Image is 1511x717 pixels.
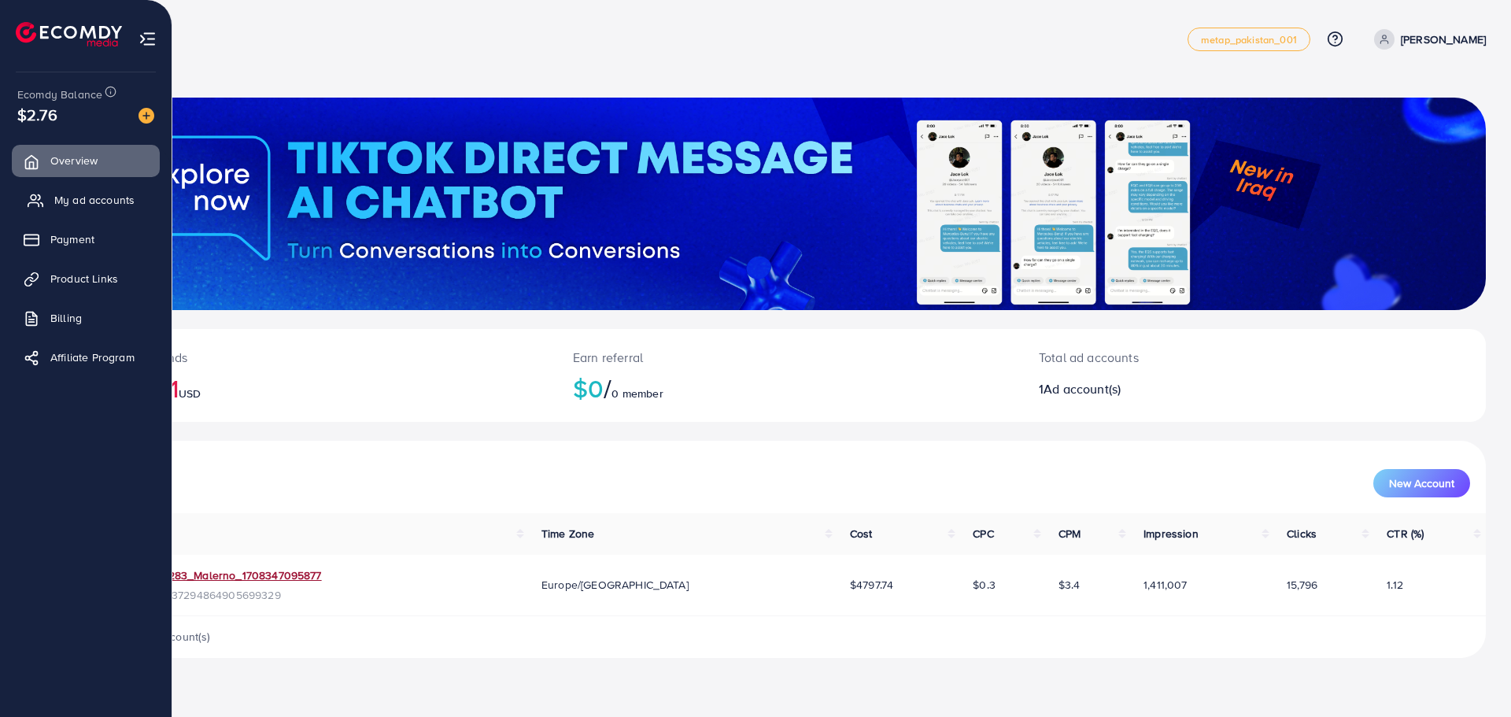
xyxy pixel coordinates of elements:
[12,342,160,373] a: Affiliate Program
[1188,28,1310,51] a: metap_pakistan_001
[17,103,57,126] span: $2.76
[1058,577,1081,593] span: $3.4
[12,224,160,255] a: Payment
[1444,646,1499,705] iframe: Chat
[1287,526,1317,541] span: Clicks
[1373,469,1470,497] button: New Account
[107,348,535,367] p: [DATE] spends
[50,310,82,326] span: Billing
[12,302,160,334] a: Billing
[179,386,201,401] span: USD
[1401,30,1486,49] p: [PERSON_NAME]
[12,145,160,176] a: Overview
[1387,526,1424,541] span: CTR (%)
[143,587,322,603] span: ID: 7337294864905699329
[541,577,689,593] span: Europe/[GEOGRAPHIC_DATA]
[1044,380,1121,397] span: Ad account(s)
[54,192,135,208] span: My ad accounts
[1387,577,1403,593] span: 1.12
[604,370,611,406] span: /
[973,577,996,593] span: $0.3
[1287,577,1317,593] span: 15,796
[17,87,102,102] span: Ecomdy Balance
[850,526,873,541] span: Cost
[12,184,160,216] a: My ad accounts
[139,108,154,124] img: image
[973,526,993,541] span: CPC
[1143,577,1187,593] span: 1,411,007
[1039,382,1350,397] h2: 1
[12,263,160,294] a: Product Links
[50,271,118,286] span: Product Links
[107,373,535,403] h2: $23.71
[50,231,94,247] span: Payment
[1143,526,1199,541] span: Impression
[611,386,663,401] span: 0 member
[1201,35,1297,45] span: metap_pakistan_001
[50,349,135,365] span: Affiliate Program
[143,567,322,583] a: 1003283_Malerno_1708347095877
[1058,526,1081,541] span: CPM
[16,22,122,46] img: logo
[1368,29,1486,50] a: [PERSON_NAME]
[850,577,893,593] span: $4797.74
[1039,348,1350,367] p: Total ad accounts
[541,526,594,541] span: Time Zone
[139,30,157,48] img: menu
[50,153,98,168] span: Overview
[573,373,1001,403] h2: $0
[573,348,1001,367] p: Earn referral
[1389,478,1454,489] span: New Account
